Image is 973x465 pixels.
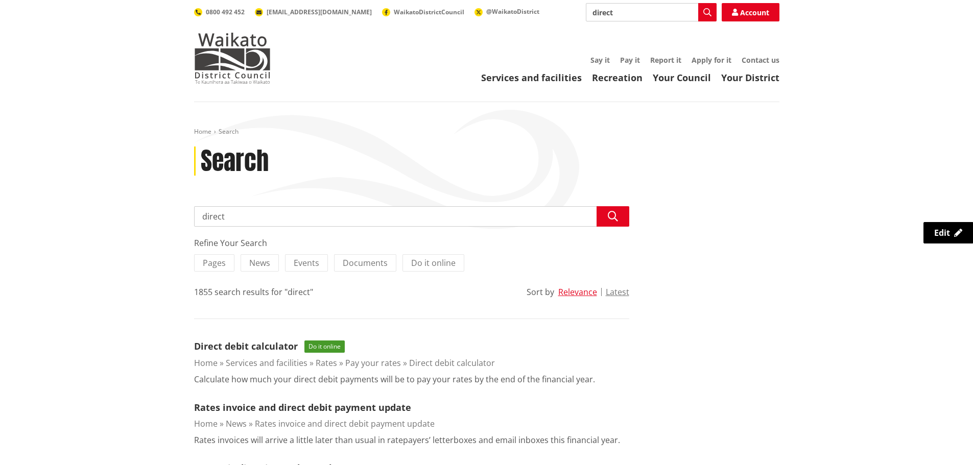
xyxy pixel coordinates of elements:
a: Recreation [592,71,643,84]
span: [EMAIL_ADDRESS][DOMAIN_NAME] [267,8,372,16]
a: Pay your rates [345,357,401,369]
h1: Search [201,146,269,176]
button: Latest [606,287,629,297]
a: Pay it [620,55,640,65]
a: 0800 492 452 [194,8,245,16]
a: Rates invoice and direct debit payment update [255,418,435,429]
a: Apply for it [692,55,731,65]
img: Waikato District Council - Te Kaunihera aa Takiwaa o Waikato [194,33,271,84]
a: Edit [923,222,973,243]
input: Search input [586,3,717,21]
p: Rates invoices will arrive a little later than usual in ratepayers’ letterboxes and email inboxes... [194,434,620,446]
a: Rates invoice and direct debit payment update [194,401,411,413]
span: Do it online [411,257,456,268]
a: Services and facilities [481,71,582,84]
span: Documents [343,257,388,268]
span: WaikatoDistrictCouncil [394,8,464,16]
span: News [249,257,270,268]
a: Contact us [742,55,779,65]
a: WaikatoDistrictCouncil [382,8,464,16]
a: Rates [316,357,337,369]
span: Pages [203,257,226,268]
a: [EMAIL_ADDRESS][DOMAIN_NAME] [255,8,372,16]
a: News [226,418,247,429]
span: Search [219,127,239,136]
span: Edit [934,227,950,238]
span: Events [294,257,319,268]
span: Do it online [304,340,345,353]
span: 0800 492 452 [206,8,245,16]
a: @WaikatoDistrict [474,7,539,16]
a: Home [194,127,211,136]
a: Direct debit calculator [409,357,495,369]
button: Relevance [558,287,597,297]
nav: breadcrumb [194,128,779,136]
a: Direct debit calculator [194,340,298,352]
div: Refine Your Search [194,237,629,249]
input: Search input [194,206,629,227]
a: Home [194,357,218,369]
a: Services and facilities [226,357,307,369]
a: Home [194,418,218,429]
iframe: Messenger Launcher [926,422,963,459]
div: Sort by [527,286,554,298]
p: Calculate how much your direct debit payments will be to pay your rates by the end of the financi... [194,373,595,385]
div: 1855 search results for "direct" [194,286,313,298]
a: Say it [590,55,610,65]
a: Your Council [653,71,711,84]
a: Report it [650,55,681,65]
a: Your District [721,71,779,84]
a: Account [722,3,779,21]
span: @WaikatoDistrict [486,7,539,16]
